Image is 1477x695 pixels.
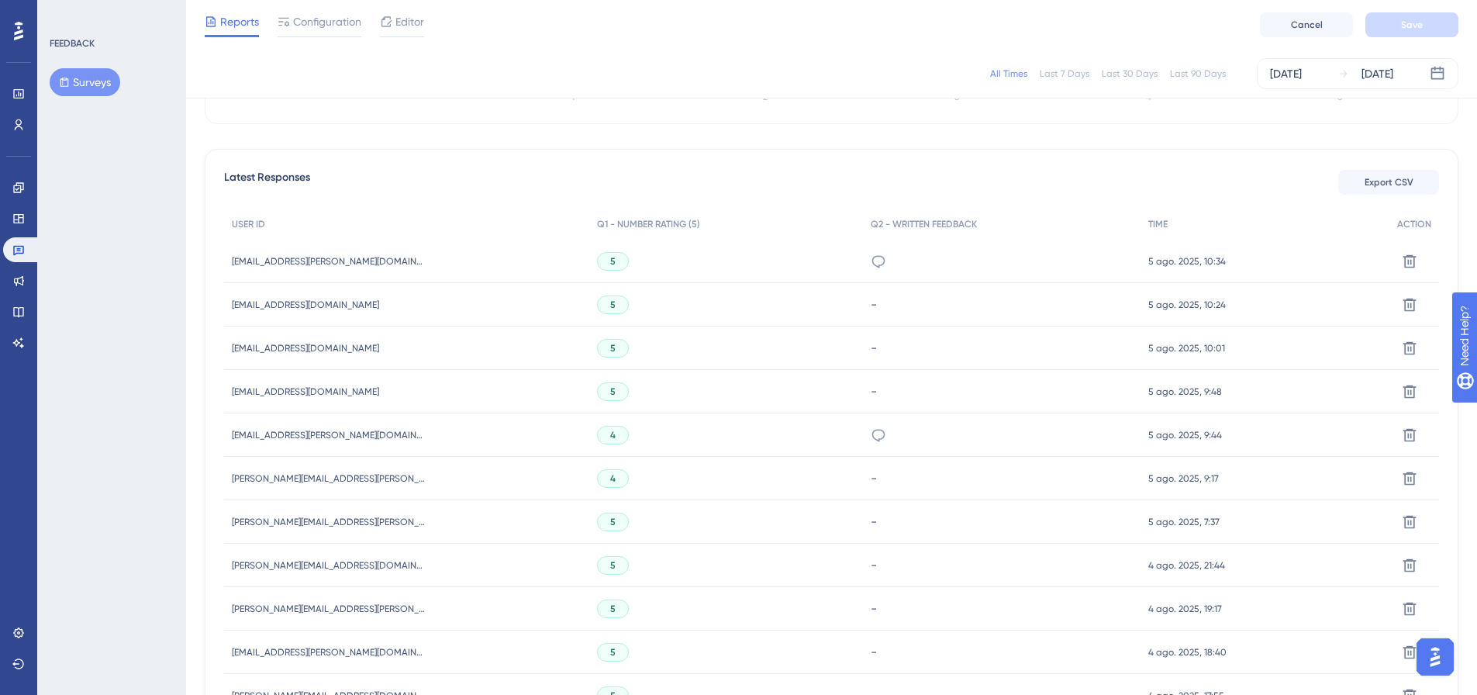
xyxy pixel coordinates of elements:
span: [EMAIL_ADDRESS][PERSON_NAME][DOMAIN_NAME] [232,255,426,268]
span: Editor [395,12,424,31]
div: FEEDBACK [50,37,95,50]
span: Reports [220,12,259,31]
span: 5 ago. 2025, 10:34 [1148,255,1226,268]
div: Last 30 Days [1102,67,1158,80]
span: Configuration [293,12,361,31]
span: 4 [610,429,616,441]
div: Last 7 Days [1040,67,1089,80]
span: 4 [610,472,616,485]
span: 5 [610,559,616,572]
span: [PERSON_NAME][EMAIL_ADDRESS][PERSON_NAME][PERSON_NAME][DOMAIN_NAME] [232,472,426,485]
button: Save [1365,12,1458,37]
span: 5 [610,255,616,268]
span: Cancel [1291,19,1323,31]
span: Save [1401,19,1423,31]
span: 5 ago. 2025, 9:48 [1148,386,1222,398]
span: 5 ago. 2025, 9:17 [1148,472,1219,485]
span: Q2 - WRITTEN FEEDBACK [871,218,977,230]
span: 5 [610,603,616,615]
span: 5 [610,646,616,659]
span: TIME [1148,218,1168,230]
span: 5 [610,342,616,354]
div: Last 90 Days [1170,67,1226,80]
span: 4 ago. 2025, 19:17 [1148,603,1222,615]
div: - [871,471,1133,486]
span: [EMAIL_ADDRESS][PERSON_NAME][DOMAIN_NAME] [232,646,426,659]
span: [PERSON_NAME][EMAIL_ADDRESS][PERSON_NAME][DOMAIN_NAME] [232,603,426,615]
iframe: UserGuiding AI Assistant Launcher [1412,634,1458,680]
span: [EMAIL_ADDRESS][DOMAIN_NAME] [232,299,379,311]
span: 4 ago. 2025, 21:44 [1148,559,1225,572]
div: - [871,558,1133,572]
span: Latest Responses [224,168,310,196]
span: [EMAIL_ADDRESS][PERSON_NAME][DOMAIN_NAME] [232,429,426,441]
div: - [871,341,1133,355]
span: 5 ago. 2025, 10:24 [1148,299,1226,311]
button: Export CSV [1338,170,1439,195]
span: [EMAIL_ADDRESS][DOMAIN_NAME] [232,342,379,354]
span: Export CSV [1365,176,1413,188]
div: - [871,601,1133,616]
div: All Times [990,67,1027,80]
span: 5 ago. 2025, 10:01 [1148,342,1225,354]
span: 5 [610,299,616,311]
span: Q1 - NUMBER RATING (5) [597,218,700,230]
div: [DATE] [1270,64,1302,83]
span: [PERSON_NAME][EMAIL_ADDRESS][DOMAIN_NAME] [232,559,426,572]
div: [DATE] [1361,64,1393,83]
span: 5 [610,386,616,398]
span: 5 [610,516,616,528]
span: ACTION [1397,218,1431,230]
button: Surveys [50,68,120,96]
span: USER ID [232,218,265,230]
span: 4 ago. 2025, 18:40 [1148,646,1227,659]
div: - [871,514,1133,529]
span: 5 ago. 2025, 7:37 [1148,516,1220,528]
span: [PERSON_NAME][EMAIL_ADDRESS][PERSON_NAME][DOMAIN_NAME] [232,516,426,528]
span: Need Help? [36,4,97,22]
div: - [871,384,1133,399]
span: 5 ago. 2025, 9:44 [1148,429,1222,441]
button: Cancel [1260,12,1353,37]
span: [EMAIL_ADDRESS][DOMAIN_NAME] [232,386,379,398]
div: - [871,645,1133,659]
div: - [871,297,1133,312]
